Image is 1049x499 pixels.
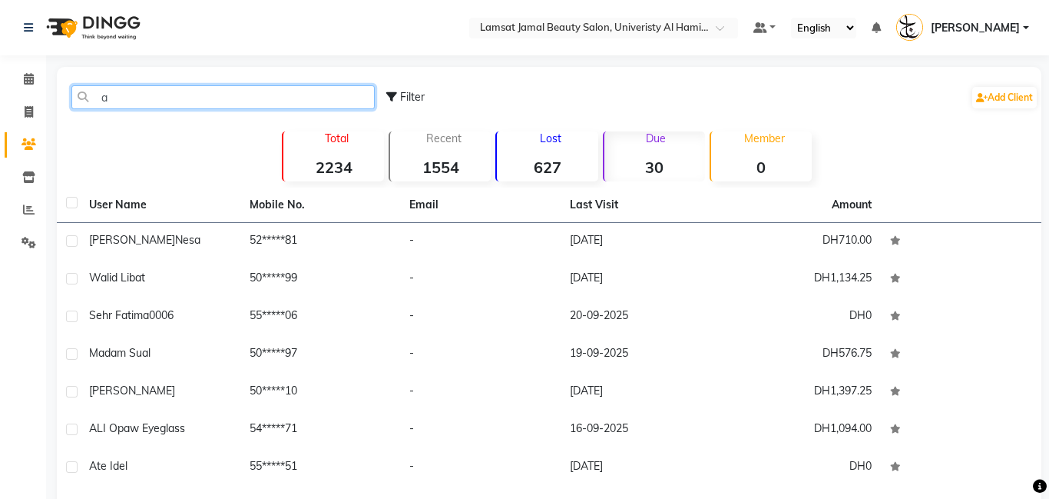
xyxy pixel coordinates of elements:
[822,188,881,222] th: Amount
[283,158,384,177] strong: 2234
[400,261,561,298] td: -
[972,87,1037,108] a: Add Client
[896,14,923,41] img: Lamsat Jamal
[400,298,561,336] td: -
[717,131,812,145] p: Member
[71,85,375,109] input: Search by Name/Mobile/Email/Code
[89,346,151,360] span: madam sual
[561,411,721,449] td: 16-09-2025
[931,20,1020,36] span: [PERSON_NAME]
[561,188,721,223] th: Last Visit
[390,158,491,177] strong: 1554
[175,233,200,247] span: Nesa
[721,223,882,261] td: DH710.00
[503,131,597,145] p: Lost
[721,298,882,336] td: DH0
[721,261,882,298] td: DH1,134.25
[561,374,721,411] td: [DATE]
[80,188,240,223] th: User Name
[290,131,384,145] p: Total
[721,411,882,449] td: DH1,094.00
[721,374,882,411] td: DH1,397.25
[89,384,175,398] span: [PERSON_NAME]
[89,421,185,435] span: ALI opaw eyeglass
[497,158,597,177] strong: 627
[39,6,144,49] img: logo
[240,188,401,223] th: Mobile No.
[400,374,561,411] td: -
[561,449,721,487] td: [DATE]
[89,271,145,284] span: walid libat
[400,411,561,449] td: -
[400,449,561,487] td: -
[604,158,705,177] strong: 30
[711,158,812,177] strong: 0
[721,449,882,487] td: DH0
[607,131,705,145] p: Due
[561,223,721,261] td: [DATE]
[561,261,721,298] td: [DATE]
[721,336,882,374] td: DH576.75
[400,188,561,223] th: Email
[89,233,175,247] span: [PERSON_NAME]
[396,131,491,145] p: Recent
[561,336,721,374] td: 19-09-2025
[400,90,425,104] span: Filter
[400,223,561,261] td: -
[400,336,561,374] td: -
[89,308,174,322] span: sehr fatima0006
[89,459,127,473] span: Ate Idel
[561,298,721,336] td: 20-09-2025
